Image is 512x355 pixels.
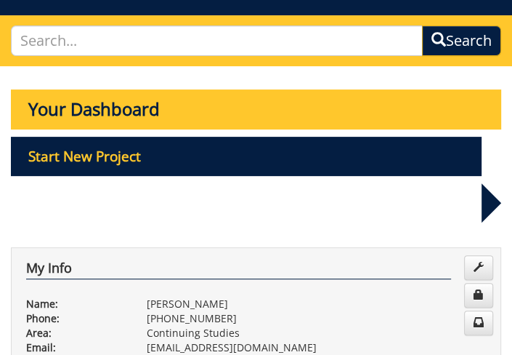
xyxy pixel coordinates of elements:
[464,311,493,335] a: Change Communication Preferences
[147,311,486,326] p: [PHONE_NUMBER]
[147,326,486,340] p: Continuing Studies
[464,283,493,308] a: Change Password
[26,261,451,280] h4: My Info
[147,297,486,311] p: [PERSON_NAME]
[11,25,423,57] input: Search...
[11,89,501,129] p: Your Dashboard
[11,137,481,176] p: Start New Project
[26,311,125,326] p: Phone:
[26,340,125,355] p: Email:
[422,25,501,57] button: Search
[26,326,125,340] p: Area:
[147,340,486,355] p: [EMAIL_ADDRESS][DOMAIN_NAME]
[464,255,493,280] a: Edit Info
[11,151,481,164] a: Start New Project
[26,297,125,311] p: Name:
